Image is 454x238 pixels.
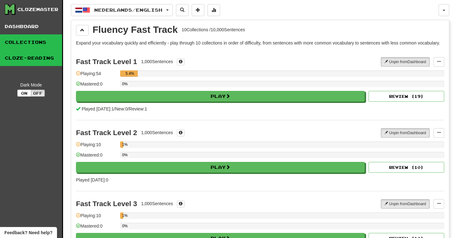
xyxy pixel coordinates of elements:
[381,57,430,67] button: Unpin fromDashboard
[17,90,31,97] button: On
[76,129,137,137] div: Fast Track Level 2
[93,25,178,34] div: Fluency Fast Track
[76,212,117,223] div: Playing: 10
[76,58,137,66] div: Fast Track Level 1
[76,40,444,46] p: Expand your vocabulary quickly and efficiently - play through 10 collections in order of difficul...
[115,106,128,111] span: New: 0
[5,82,57,88] div: Dark Mode
[176,4,189,16] button: Search sentences
[141,129,173,136] div: 1,000 Sentences
[76,91,365,102] button: Play
[114,106,115,111] span: /
[76,162,365,173] button: Play
[17,6,58,13] div: Clozemaster
[192,4,204,16] button: Add sentence to collection
[76,200,137,208] div: Fast Track Level 3
[207,4,220,16] button: More stats
[122,212,123,219] div: 1%
[76,70,117,81] div: Playing: 54
[369,91,444,102] button: Review (19)
[381,199,430,209] button: Unpin fromDashboard
[141,58,173,65] div: 1,000 Sentences
[82,106,114,111] span: Played [DATE]: 1
[182,27,245,33] div: 10 Collections / 10,000 Sentences
[76,141,117,152] div: Playing: 10
[4,229,52,236] span: Open feedback widget
[31,90,45,97] button: Off
[129,106,147,111] span: Review: 1
[122,70,137,77] div: 5.4%
[76,81,117,91] div: Mastered: 0
[128,106,129,111] span: /
[369,162,444,173] button: Review (10)
[76,152,117,162] div: Mastered: 0
[76,177,108,182] span: Played [DATE]: 0
[94,7,162,13] span: Nederlands / English
[381,128,430,138] button: Unpin fromDashboard
[76,223,117,233] div: Mastered: 0
[141,200,173,207] div: 1,000 Sentences
[71,4,173,16] button: Nederlands/English
[122,141,123,148] div: 1%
